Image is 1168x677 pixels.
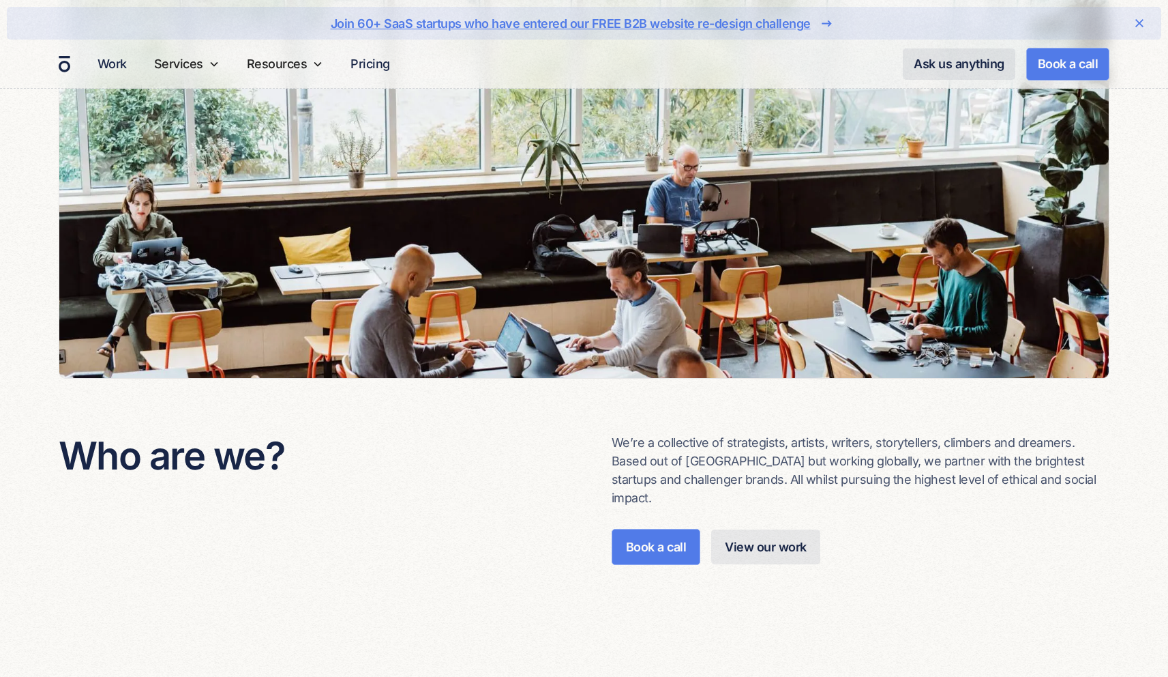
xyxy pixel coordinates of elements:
[50,12,1118,34] a: Join 60+ SaaS startups who have entered our FREE B2B website re-design challenge
[149,40,225,88] div: Services
[59,55,70,73] a: home
[1026,48,1110,81] a: Book a call
[711,530,820,564] a: View our work
[612,529,701,565] a: Book a call
[331,14,811,33] div: Join 60+ SaaS startups who have entered our FREE B2B website re-design challenge
[241,40,329,88] div: Resources
[92,51,132,77] a: Work
[59,433,557,479] h3: Who are we?
[612,433,1110,507] p: We’re a collective of strategists, artists, writers, storytellers, climbers and dreamers. Based o...
[154,55,203,73] div: Services
[903,48,1015,80] a: Ask us anything
[345,51,395,77] a: Pricing
[247,55,308,73] div: Resources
